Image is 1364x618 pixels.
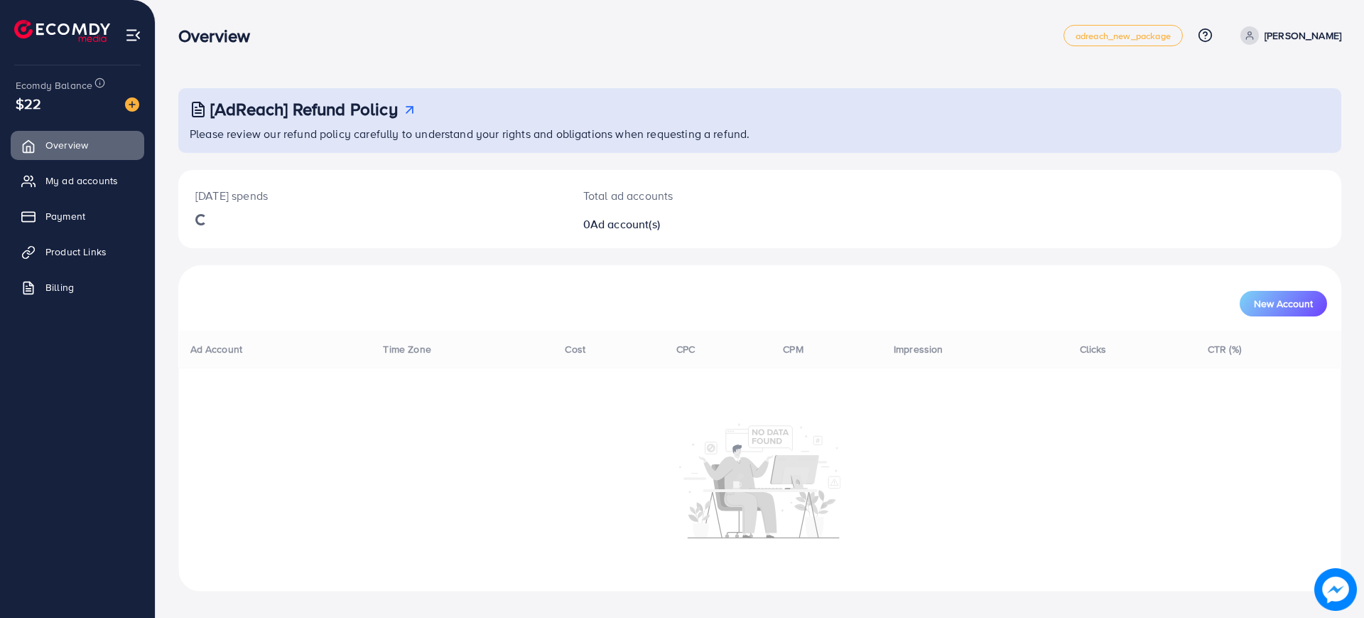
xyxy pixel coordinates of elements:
[1265,27,1341,44] p: [PERSON_NAME]
[45,245,107,259] span: Product Links
[583,187,840,204] p: Total ad accounts
[178,26,261,46] h3: Overview
[1076,31,1171,41] span: adreach_new_package
[590,216,660,232] span: Ad account(s)
[195,187,549,204] p: [DATE] spends
[1235,26,1341,45] a: [PERSON_NAME]
[1318,572,1353,607] img: image
[14,20,110,42] img: logo
[45,138,88,152] span: Overview
[1063,25,1183,46] a: adreach_new_package
[16,93,41,114] span: $22
[45,209,85,223] span: Payment
[11,202,144,230] a: Payment
[125,97,139,112] img: image
[583,218,840,231] h2: 0
[11,131,144,159] a: Overview
[190,125,1333,142] p: Please review our refund policy carefully to understand your rights and obligations when requesti...
[1254,299,1313,309] span: New Account
[210,99,398,119] h3: [AdReach] Refund Policy
[11,273,144,302] a: Billing
[1240,291,1327,316] button: New Account
[11,238,144,266] a: Product Links
[45,174,118,188] span: My ad accounts
[16,78,92,92] span: Ecomdy Balance
[45,280,74,294] span: Billing
[11,166,144,195] a: My ad accounts
[125,27,141,43] img: menu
